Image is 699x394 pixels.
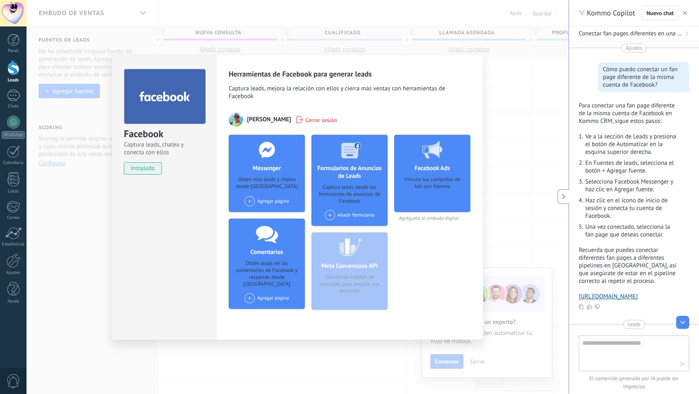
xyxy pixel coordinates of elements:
li: En Fuentes de leads, selecciona el botón + Agregar fuente. [584,159,679,175]
li: Una vez conectado, selecciona la fan page que deseas conectar. [584,223,679,239]
div: Listas [2,189,25,194]
span: Cerrar sesión [305,116,337,124]
div: Ajustes [2,270,25,276]
h4: Messenger [251,164,283,172]
div: Leads [2,78,25,83]
span: Captura leads, chatea y conecta con ellos [124,141,204,156]
div: Añadir formulario [325,210,374,220]
button: Nuevo chat [642,6,678,20]
h4: Formularios de Anuncios de Leads [311,164,388,180]
div: Correo [2,215,25,221]
div: WhatsApp [2,131,25,139]
span: Leads [628,320,640,328]
div: Estadísticas [2,242,25,247]
li: Selecciona Facebook Messenger y haz clic en Agregar fuente. [584,178,679,193]
div: Agregar página [245,293,289,303]
span: Captura leads, mejora la relación con ellos y cierra más ventas con herramientas de Facebook [229,85,471,102]
span: [PERSON_NAME] [247,116,291,123]
p: Recuerda que puedes conectar diferentes fan pages a diferentes pipelines en [GEOGRAPHIC_DATA], as... [579,246,679,285]
div: Agregar página [245,196,289,206]
h3: Herramientas de Facebook para generar leads [229,69,471,79]
div: Calendario [2,160,25,166]
p: Para conectar una fan page diferente de la misma cuenta de Facebook en Kommo CRM, sigue estos pasos: [579,102,679,125]
button: Conectar fan pages diferentes en una cuenta de Facebook [569,26,699,42]
div: Vincula tus campañas de Ads con Kommo [401,176,464,207]
span: Ajustes [626,44,642,52]
h4: Facebook Ads [412,164,452,172]
li: Haz clic en el ícono de inicio de sesión y conecta tu cuenta de Facebook. [584,197,679,220]
div: Cómo puedo conectar un fan page diferente de la misma cuenta de Facebook? [603,66,684,89]
div: Ayuda [2,299,25,304]
div: Obtén leads de los comentarios de Facebook y responde desde [GEOGRAPHIC_DATA] [235,260,298,288]
div: Obtén más leads y chatea desde [GEOGRAPHIC_DATA] [235,176,298,191]
a: [URL][DOMAIN_NAME] [579,293,638,300]
span: Agréguelo al embudo digital [394,215,470,221]
div: Facebook [124,127,204,141]
div: Chats [2,104,25,109]
div: Panel [2,48,25,54]
span: El contenido generado por IA puede ser impreciso [579,374,689,391]
h4: Comentarios [248,248,285,256]
li: Ve a la sección de Leads y presiona el botón de Automatizar en la esquina superior derecha. [584,133,679,156]
span: Conectar fan pages diferentes en una cuenta de Facebook [579,30,683,38]
span: instalado [124,162,161,175]
span: Kommo Copilot [587,8,635,18]
span: Nuevo chat [646,10,674,16]
div: Captura leads desde los formularios de anuncios de Facebook [318,184,381,205]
